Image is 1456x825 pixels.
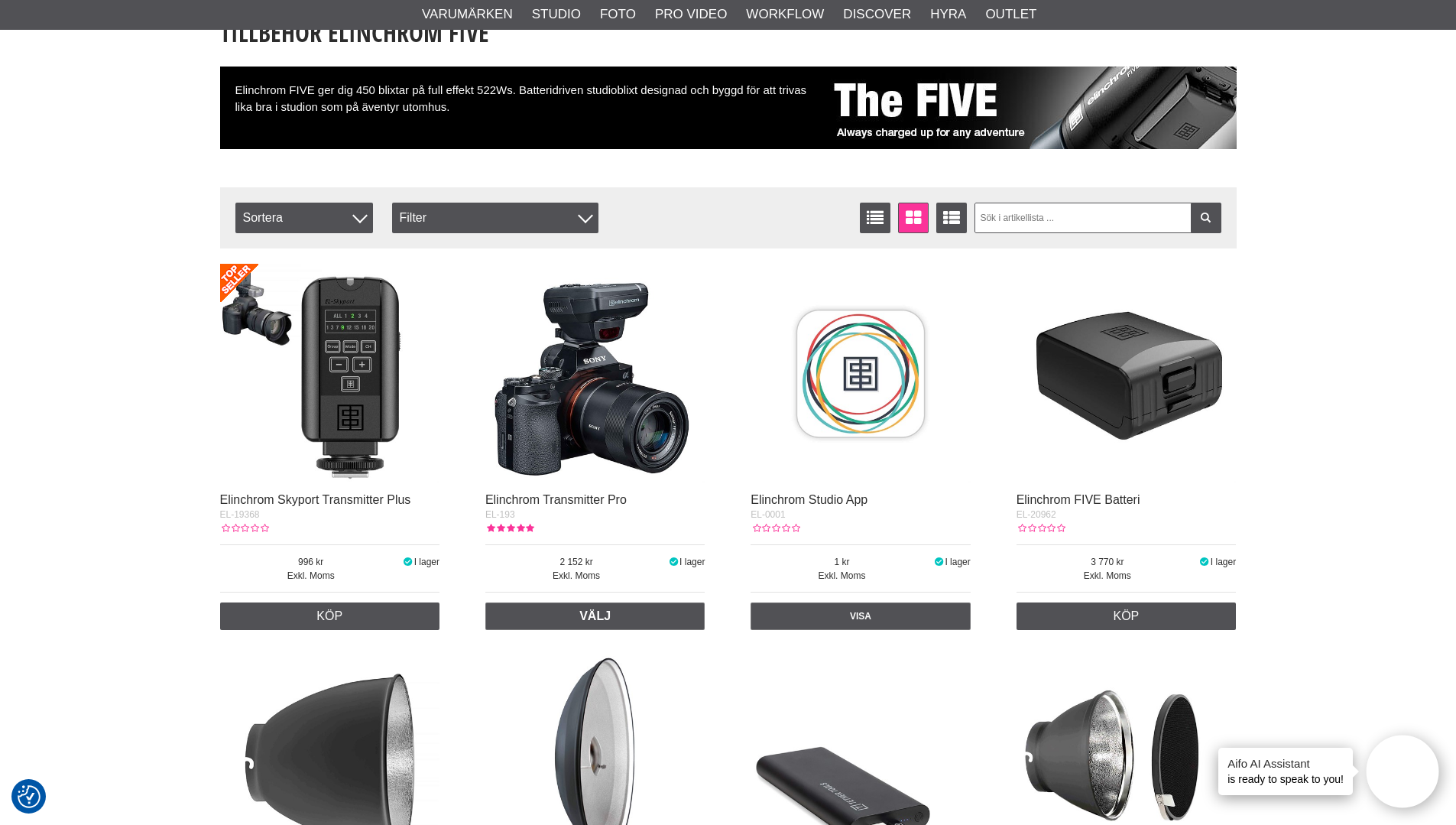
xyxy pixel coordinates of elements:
[751,264,971,484] img: Elinchrom Studio App
[1017,555,1198,569] span: 3 770
[751,521,799,535] div: Kundbetyg: 0
[898,203,929,233] a: Fönstervisning
[1218,748,1353,795] div: is ready to speak to you!
[485,555,667,569] span: 2 152
[751,493,867,506] a: Elinchrom Studio App
[220,603,440,630] a: Köp
[220,569,402,583] span: Exkl. Moms
[655,5,727,24] a: Pro Video
[532,5,581,24] a: Studio
[860,203,890,233] a: Listvisning
[220,521,269,535] div: Kundbetyg: 0
[485,264,705,484] img: Elinchrom Transmitter Pro
[220,67,1237,149] div: Elinchrom FIVE ger dig 450 blixtar på full effekt 522Ws. Batteridriven studioblixt designad och b...
[220,555,402,569] span: 996
[933,557,945,567] i: I lager
[422,5,513,24] a: Varumärken
[1017,264,1237,484] img: Elinchrom FIVE Batteri
[220,264,440,484] img: Elinchrom Skyport Transmitter Plus
[1017,569,1198,583] span: Exkl. Moms
[974,203,1221,233] input: Sök i artikellista ...
[235,203,373,233] span: Sortera
[485,493,627,506] a: Elinchrom Transmitter Pro
[392,203,598,233] div: Filter
[1211,557,1236,567] span: I lager
[1017,493,1140,506] a: Elinchrom FIVE Batteri
[414,557,439,567] span: I lager
[220,493,411,506] a: Elinchrom Skyport Transmitter Plus
[18,783,41,810] button: Samtyckesinställningar
[402,557,414,567] i: I lager
[930,5,966,24] a: Hyra
[667,557,679,567] i: I lager
[751,569,932,583] span: Exkl. Moms
[1191,203,1221,233] a: Filtrera
[485,569,667,583] span: Exkl. Moms
[1017,521,1065,535] div: Kundbetyg: 0
[746,5,824,24] a: Workflow
[220,16,1237,50] h1: Tillbehör Elinchrom FIVE
[600,5,636,24] a: Foto
[1227,755,1344,771] h4: Aifo AI Assistant
[751,603,971,630] a: Visa
[1017,509,1056,520] span: EL-20962
[220,509,260,520] span: EL-19368
[485,521,534,535] div: Kundbetyg: 5.00
[485,603,705,630] a: Välj
[679,557,705,567] span: I lager
[936,203,967,233] a: Utökad listvisning
[843,5,911,24] a: Discover
[824,67,1237,149] img: Elinchrom FIVE - Always charged up for any adventure.
[18,785,41,808] img: Revisit consent button
[1198,557,1211,567] i: I lager
[751,555,932,569] span: 1
[1017,603,1237,630] a: Köp
[485,509,515,520] span: EL-193
[985,5,1036,24] a: Outlet
[751,509,785,520] span: EL-0001
[945,557,970,567] span: I lager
